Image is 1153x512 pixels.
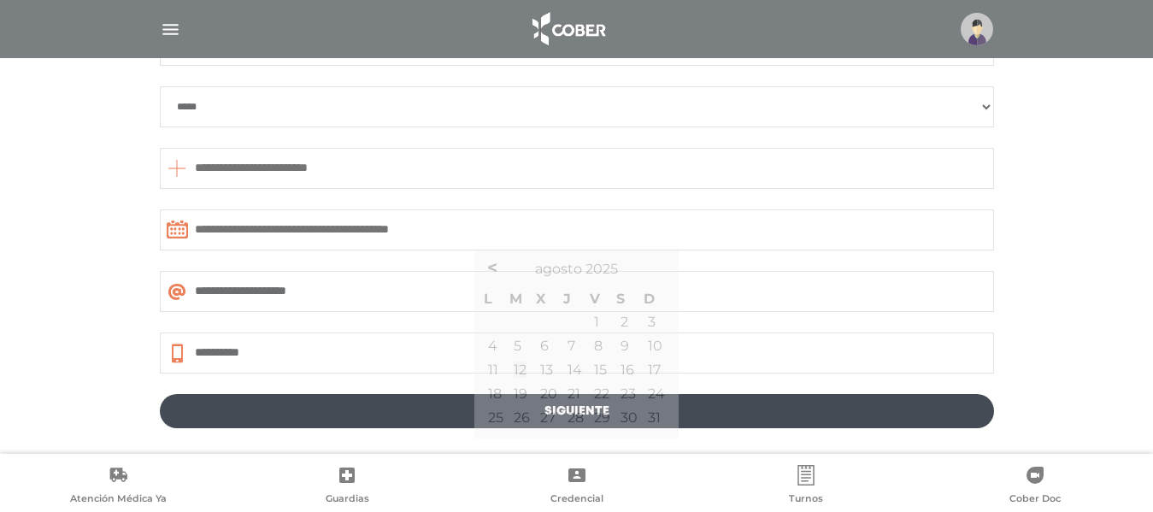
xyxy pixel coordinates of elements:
[648,409,661,426] span: 31
[1009,492,1061,508] span: Cober Doc
[160,394,994,428] a: Siguiente
[644,291,655,307] span: domingo
[550,492,603,508] span: Credencial
[483,255,502,280] a: <
[563,291,571,307] span: jueves
[540,409,556,426] span: 27
[487,257,497,278] span: <
[232,465,462,509] a: Guardias
[568,385,580,402] span: 21
[536,291,545,307] span: miércoles
[484,291,492,307] span: lunes
[462,465,691,509] a: Credencial
[160,19,181,40] img: Cober_menu-lines-white.svg
[488,338,497,354] a: 4
[514,409,530,426] span: 26
[594,385,609,402] span: 22
[523,9,613,50] img: logo_cober_home-white.png
[621,314,628,330] a: 2
[568,338,575,354] a: 7
[594,409,610,426] span: 29
[70,492,167,508] span: Atención Médica Ya
[540,362,553,378] span: 13
[3,465,232,509] a: Atención Médica Ya
[648,362,661,378] span: 17
[540,385,557,402] span: 20
[568,362,582,378] span: 14
[594,338,603,354] a: 8
[648,385,665,402] span: 24
[514,338,521,354] a: 5
[594,314,599,330] a: 1
[621,385,636,402] span: 23
[621,338,629,354] a: 9
[594,362,607,378] span: 15
[488,409,503,426] span: 25
[326,492,369,508] span: Guardias
[488,385,502,402] span: 18
[509,291,522,307] span: martes
[535,261,582,277] span: agosto
[921,465,1150,509] a: Cober Doc
[616,291,625,307] span: sábado
[568,409,584,426] span: 28
[648,314,656,330] a: 3
[514,362,526,378] a: 12
[621,362,634,378] span: 16
[540,338,549,354] a: 6
[488,362,498,378] a: 11
[961,13,993,45] img: profile-placeholder.svg
[789,492,823,508] span: Turnos
[585,261,618,277] span: 2025
[691,465,921,509] a: Turnos
[648,338,662,354] a: 10
[514,385,527,402] span: 19
[621,409,638,426] span: 30
[590,291,600,307] span: viernes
